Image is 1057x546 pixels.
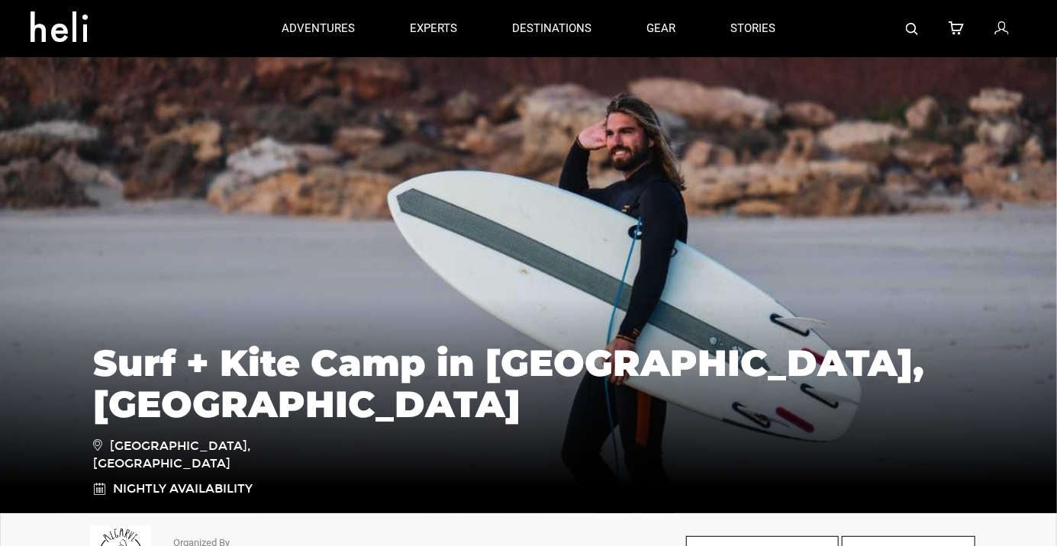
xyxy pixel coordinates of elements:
p: experts [410,21,457,37]
h1: Surf + Kite Camp in [GEOGRAPHIC_DATA], [GEOGRAPHIC_DATA] [94,342,964,425]
p: destinations [512,21,591,37]
img: search-bar-icon.svg [906,23,918,35]
p: adventures [282,21,355,37]
span: [GEOGRAPHIC_DATA], [GEOGRAPHIC_DATA] [94,436,311,473]
span: Nightly Availability [114,481,253,496]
